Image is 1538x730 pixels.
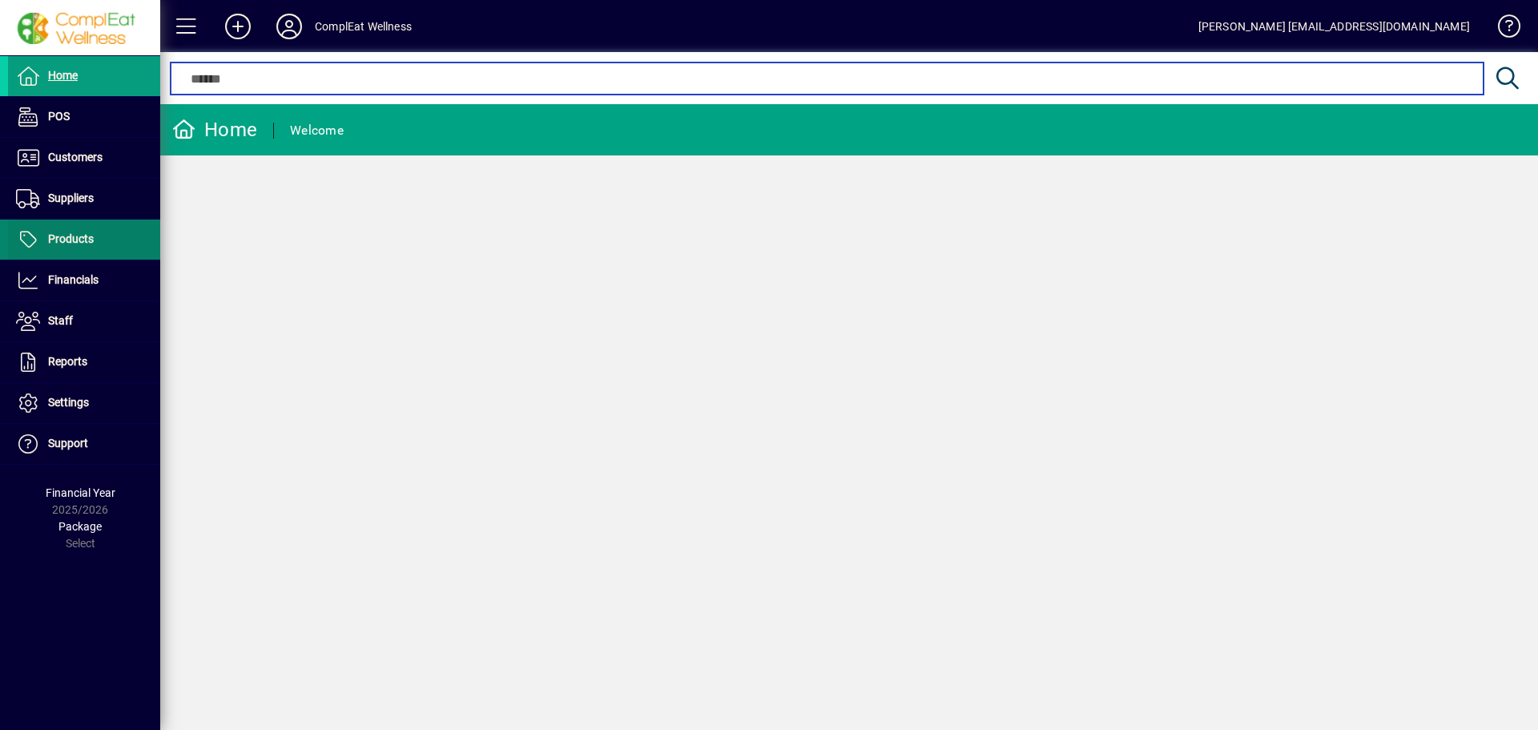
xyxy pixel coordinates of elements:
button: Add [212,12,264,41]
span: Package [58,520,102,533]
div: ComplEat Wellness [315,14,412,39]
a: POS [8,97,160,137]
a: Customers [8,138,160,178]
a: Staff [8,301,160,341]
span: POS [48,110,70,123]
a: Products [8,220,160,260]
span: Financial Year [46,486,115,499]
span: Suppliers [48,192,94,204]
a: Knowledge Base [1486,3,1518,55]
span: Customers [48,151,103,163]
span: Products [48,232,94,245]
span: Staff [48,314,73,327]
span: Support [48,437,88,450]
span: Reports [48,355,87,368]
span: Home [48,69,78,82]
a: Suppliers [8,179,160,219]
span: Financials [48,273,99,286]
a: Settings [8,383,160,423]
div: Welcome [290,118,344,143]
a: Financials [8,260,160,300]
span: Settings [48,396,89,409]
button: Profile [264,12,315,41]
div: [PERSON_NAME] [EMAIL_ADDRESS][DOMAIN_NAME] [1198,14,1470,39]
a: Reports [8,342,160,382]
div: Home [172,117,257,143]
a: Support [8,424,160,464]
